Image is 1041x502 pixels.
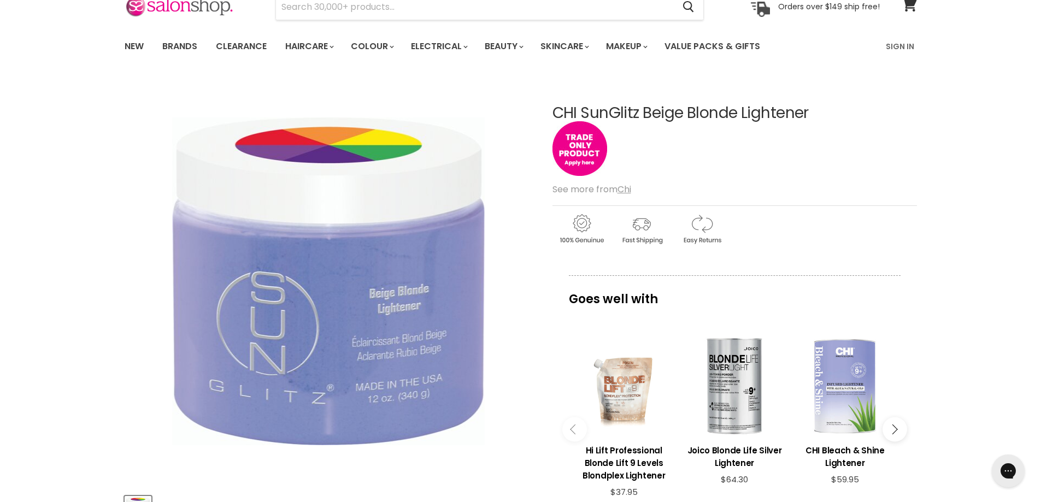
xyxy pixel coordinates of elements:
a: Brands [154,35,205,58]
a: View product:Joico Blonde Life Silver Lightener [685,436,784,475]
a: View product:CHI Bleach & Shine Lightener [795,436,895,475]
span: See more from [552,183,631,196]
iframe: Gorgias live chat messenger [986,451,1030,491]
a: Chi [617,183,631,196]
a: Electrical [403,35,474,58]
h1: CHI SunGlitz Beige Blonde Lightener [552,105,917,122]
img: CHI SunGlitz Beige Blonde Lightener [172,117,484,445]
h3: Hi Lift Professional Blonde Lift 9 Levels Blondplex Lightener [574,444,674,482]
span: $59.95 [831,474,859,485]
span: $64.30 [721,474,748,485]
a: Clearance [208,35,275,58]
a: Sign In [879,35,921,58]
img: returns.gif [673,212,731,246]
a: Haircare [277,35,340,58]
p: Goes well with [569,275,901,311]
a: Value Packs & Gifts [656,35,768,58]
a: View product:Hi Lift Professional Blonde Lift 9 Levels Blondplex Lightener [574,436,674,487]
span: $37.95 [610,486,638,498]
a: Beauty [477,35,530,58]
a: Makeup [598,35,654,58]
nav: Main [111,31,931,62]
img: tradeonly_small.jpg [552,121,607,176]
img: genuine.gif [552,212,610,246]
a: Skincare [532,35,596,58]
a: Colour [343,35,401,58]
img: shipping.gif [613,212,671,246]
h3: CHI Bleach & Shine Lightener [795,444,895,469]
p: Orders over $149 ship free! [778,2,880,11]
div: CHI SunGlitz Beige Blonde Lightener image. Click or Scroll to Zoom. [125,78,533,486]
h3: Joico Blonde Life Silver Lightener [685,444,784,469]
a: New [116,35,152,58]
ul: Main menu [116,31,824,62]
